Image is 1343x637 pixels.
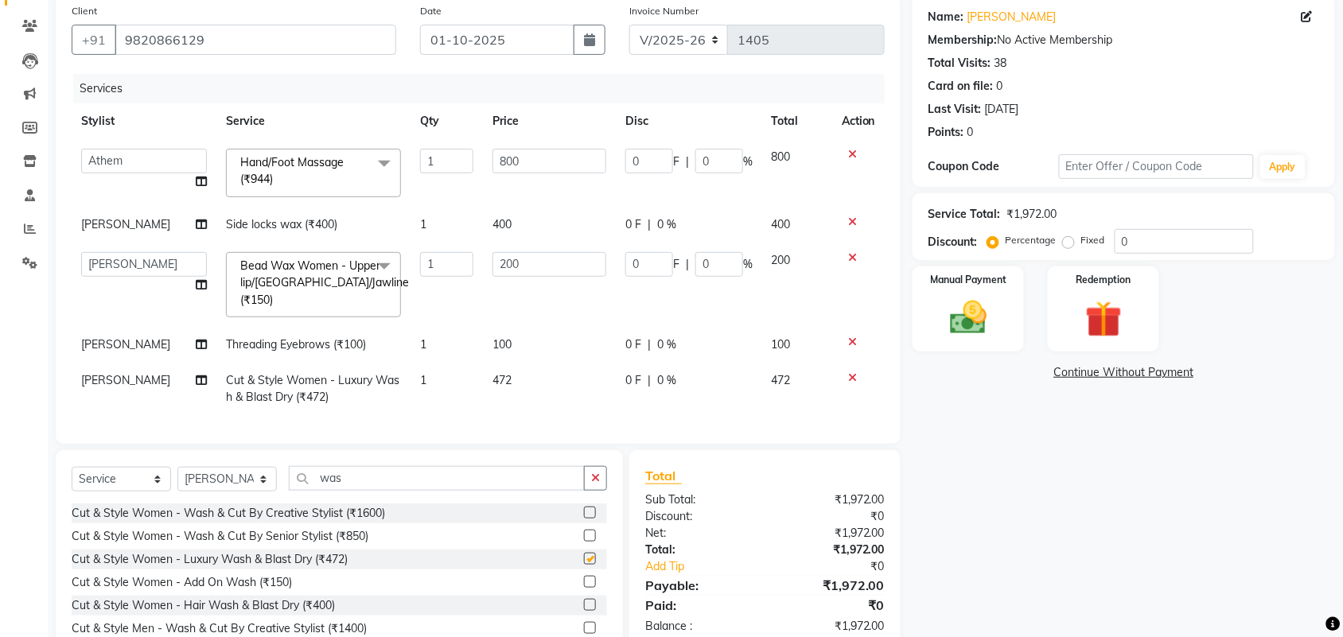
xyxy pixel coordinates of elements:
[115,25,396,55] input: Search by Name/Mobile/Email/Code
[657,336,676,353] span: 0 %
[1059,154,1254,179] input: Enter Offer / Coupon Code
[772,253,791,267] span: 200
[492,337,512,352] span: 100
[633,508,765,525] div: Discount:
[765,508,897,525] div: ₹0
[492,373,512,387] span: 472
[72,574,292,591] div: Cut & Style Women - Add On Wash (₹150)
[625,372,641,389] span: 0 F
[483,103,616,139] th: Price
[930,273,1006,287] label: Manual Payment
[928,234,978,251] div: Discount:
[995,55,1007,72] div: 38
[633,576,765,595] div: Payable:
[686,256,689,273] span: |
[967,9,1057,25] a: [PERSON_NAME]
[928,158,1059,175] div: Coupon Code
[616,103,762,139] th: Disc
[226,373,399,404] span: Cut & Style Women - Luxury Wash & Blast Dry (₹472)
[1260,155,1306,179] button: Apply
[967,124,974,141] div: 0
[289,466,585,491] input: Search or Scan
[81,373,170,387] span: [PERSON_NAME]
[743,256,753,273] span: %
[72,528,368,545] div: Cut & Style Women - Wash & Cut By Senior Stylist (₹850)
[772,373,791,387] span: 472
[928,101,982,118] div: Last Visit:
[240,258,409,307] span: Bead Wax Women - Upper lip/[GEOGRAPHIC_DATA]/Jawline (₹150)
[81,217,170,231] span: [PERSON_NAME]
[648,216,651,233] span: |
[832,103,885,139] th: Action
[625,216,641,233] span: 0 F
[72,551,348,568] div: Cut & Style Women - Luxury Wash & Blast Dry (₹472)
[772,217,791,231] span: 400
[928,32,998,49] div: Membership:
[762,103,832,139] th: Total
[928,124,964,141] div: Points:
[633,618,765,635] div: Balance :
[765,596,897,615] div: ₹0
[420,4,442,18] label: Date
[420,373,426,387] span: 1
[765,525,897,542] div: ₹1,972.00
[1081,233,1105,247] label: Fixed
[645,468,682,484] span: Total
[492,217,512,231] span: 400
[772,337,791,352] span: 100
[928,32,1319,49] div: No Active Membership
[420,217,426,231] span: 1
[273,293,280,307] a: x
[73,74,897,103] div: Services
[657,372,676,389] span: 0 %
[916,364,1332,381] a: Continue Without Payment
[633,558,787,575] a: Add Tip
[928,9,964,25] div: Name:
[765,576,897,595] div: ₹1,972.00
[673,153,679,170] span: F
[273,172,280,186] a: x
[633,525,765,542] div: Net:
[72,620,367,637] div: Cut & Style Men - Wash & Cut By Creative Stylist (₹1400)
[743,153,753,170] span: %
[72,25,116,55] button: +91
[1006,233,1057,247] label: Percentage
[216,103,411,139] th: Service
[657,216,676,233] span: 0 %
[633,596,765,615] div: Paid:
[765,542,897,558] div: ₹1,972.00
[72,505,385,522] div: Cut & Style Women - Wash & Cut By Creative Stylist (₹1600)
[1007,206,1057,223] div: ₹1,972.00
[985,101,1019,118] div: [DATE]
[686,153,689,170] span: |
[772,150,791,164] span: 800
[420,337,426,352] span: 1
[928,206,1001,223] div: Service Total:
[648,336,651,353] span: |
[240,155,344,186] span: Hand/Foot Massage (₹944)
[939,297,998,339] img: _cash.svg
[928,78,994,95] div: Card on file:
[1074,297,1134,342] img: _gift.svg
[1076,273,1131,287] label: Redemption
[226,217,337,231] span: Side locks wax (₹400)
[648,372,651,389] span: |
[673,256,679,273] span: F
[411,103,483,139] th: Qty
[72,103,216,139] th: Stylist
[633,491,765,508] div: Sub Total:
[765,491,897,508] div: ₹1,972.00
[629,4,699,18] label: Invoice Number
[765,618,897,635] div: ₹1,972.00
[72,597,335,614] div: Cut & Style Women - Hair Wash & Blast Dry (₹400)
[928,55,991,72] div: Total Visits:
[997,78,1003,95] div: 0
[72,4,97,18] label: Client
[633,542,765,558] div: Total:
[787,558,897,575] div: ₹0
[625,336,641,353] span: 0 F
[226,337,366,352] span: Threading Eyebrows (₹100)
[81,337,170,352] span: [PERSON_NAME]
